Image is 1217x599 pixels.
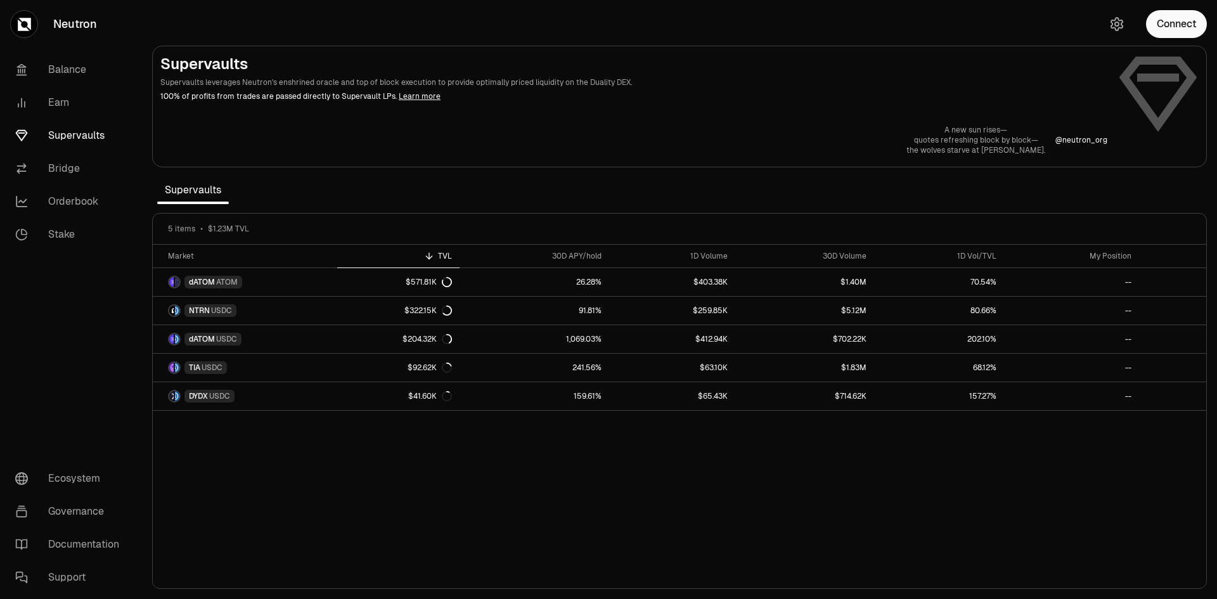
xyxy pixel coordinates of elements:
div: 30D APY/hold [467,251,602,261]
a: Balance [5,53,137,86]
a: Ecosystem [5,462,137,495]
a: $571.81K [337,268,460,296]
a: -- [1004,297,1139,325]
a: Governance [5,495,137,528]
span: Supervaults [157,177,229,203]
a: $92.62K [337,354,460,382]
a: 241.56% [460,354,609,382]
img: dATOM Logo [169,277,174,287]
a: Support [5,561,137,594]
a: -- [1004,325,1139,353]
a: -- [1004,354,1139,382]
img: NTRN Logo [169,306,174,316]
a: 80.66% [874,297,1004,325]
img: dATOM Logo [169,334,174,344]
div: $92.62K [408,363,452,373]
div: $322.15K [404,306,452,316]
a: $65.43K [609,382,735,410]
a: $204.32K [337,325,460,353]
a: $322.15K [337,297,460,325]
span: USDC [211,306,232,316]
a: Bridge [5,152,137,185]
span: 5 items [168,224,195,234]
div: 30D Volume [743,251,866,261]
a: 70.54% [874,268,1004,296]
a: $714.62K [735,382,873,410]
a: dATOM LogoATOM LogodATOMATOM [153,268,337,296]
span: dATOM [189,277,215,287]
a: DYDX LogoUSDC LogoDYDXUSDC [153,382,337,410]
a: @neutron_org [1055,135,1107,145]
a: Supervaults [5,119,137,152]
a: 1,069.03% [460,325,609,353]
a: TIA LogoUSDC LogoTIAUSDC [153,354,337,382]
p: A new sun rises— [906,125,1045,135]
a: Stake [5,218,137,251]
a: 202.10% [874,325,1004,353]
p: Supervaults leverages Neutron's enshrined oracle and top of block execution to provide optimally ... [160,77,1107,88]
p: @ neutron_org [1055,135,1107,145]
span: NTRN [189,306,210,316]
span: ATOM [216,277,238,287]
a: Documentation [5,528,137,561]
a: 159.61% [460,382,609,410]
span: DYDX [189,391,208,401]
img: DYDX Logo [169,391,174,401]
div: $571.81K [406,277,452,287]
a: 68.12% [874,354,1004,382]
a: $63.10K [609,354,735,382]
a: $5.12M [735,297,873,325]
span: USDC [209,391,230,401]
a: $1.40M [735,268,873,296]
img: TIA Logo [169,363,174,373]
p: the wolves starve at [PERSON_NAME]. [906,145,1045,155]
div: My Position [1012,251,1131,261]
span: dATOM [189,334,215,344]
img: USDC Logo [175,391,179,401]
img: USDC Logo [175,334,179,344]
a: dATOM LogoUSDC LogodATOMUSDC [153,325,337,353]
h2: Supervaults [160,54,1107,74]
a: 157.27% [874,382,1004,410]
div: TVL [345,251,453,261]
a: NTRN LogoUSDC LogoNTRNUSDC [153,297,337,325]
a: 26.28% [460,268,609,296]
div: Market [168,251,330,261]
a: $1.83M [735,354,873,382]
a: -- [1004,268,1139,296]
a: $41.60K [337,382,460,410]
span: $1.23M TVL [208,224,249,234]
div: 1D Volume [617,251,728,261]
img: USDC Logo [175,306,179,316]
a: -- [1004,382,1139,410]
span: TIA [189,363,200,373]
button: Connect [1146,10,1207,38]
a: Earn [5,86,137,119]
div: $41.60K [408,391,452,401]
img: USDC Logo [175,363,179,373]
span: USDC [216,334,237,344]
a: A new sun rises—quotes refreshing block by block—the wolves starve at [PERSON_NAME]. [906,125,1045,155]
a: $702.22K [735,325,873,353]
p: 100% of profits from trades are passed directly to Supervault LPs. [160,91,1107,102]
img: ATOM Logo [175,277,179,287]
a: Learn more [399,91,441,101]
a: 91.81% [460,297,609,325]
a: Orderbook [5,185,137,218]
a: $259.85K [609,297,735,325]
div: 1D Vol/TVL [882,251,996,261]
a: $412.94K [609,325,735,353]
span: USDC [202,363,222,373]
a: $403.38K [609,268,735,296]
div: $204.32K [402,334,452,344]
p: quotes refreshing block by block— [906,135,1045,145]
